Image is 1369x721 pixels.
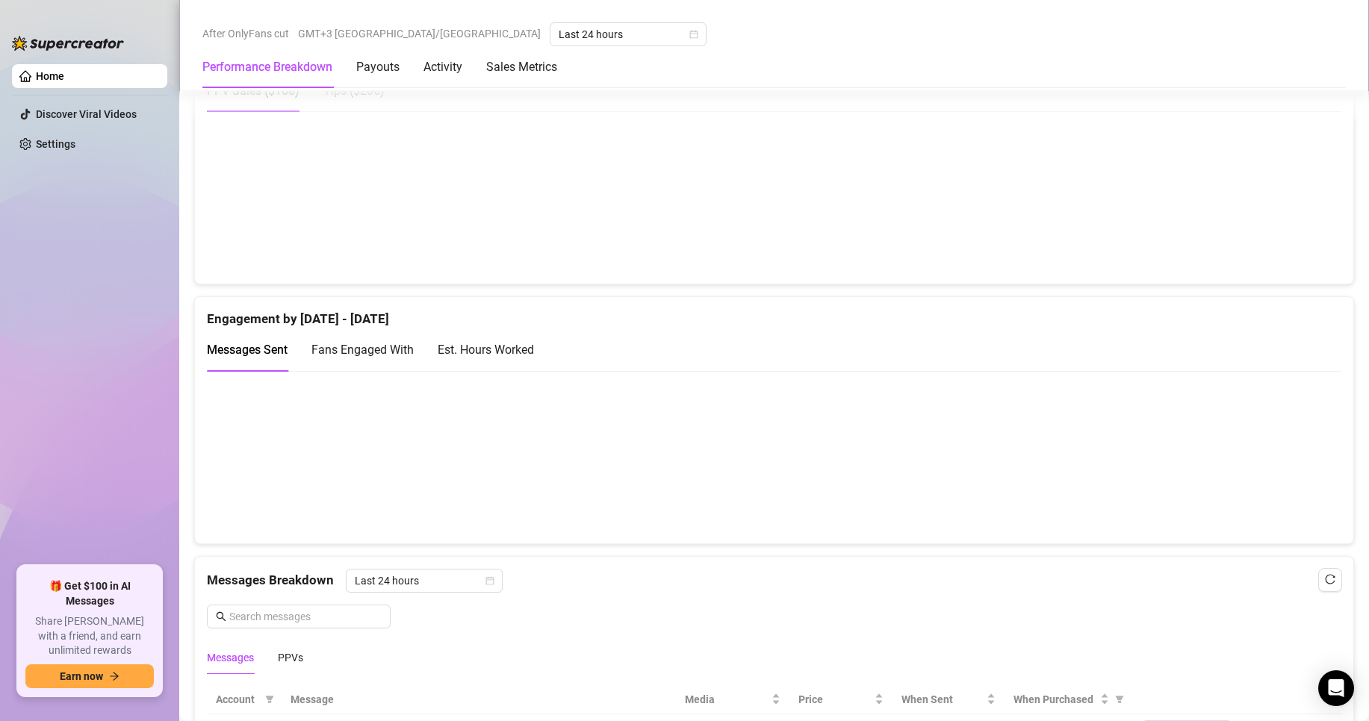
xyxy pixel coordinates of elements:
button: Earn nowarrow-right [25,664,154,688]
span: Share [PERSON_NAME] with a friend, and earn unlimited rewards [25,614,154,658]
div: Engagement by [DATE] - [DATE] [207,297,1341,329]
th: Price [789,685,893,714]
span: calendar [689,30,698,39]
th: Message [282,685,676,714]
span: Account [216,691,259,708]
th: Media [676,685,789,714]
span: GMT+3 [GEOGRAPHIC_DATA]/[GEOGRAPHIC_DATA] [298,22,541,45]
span: When Sent [901,691,984,708]
div: Messages [207,649,254,666]
span: filter [262,688,277,711]
span: Messages Sent [207,343,288,357]
img: logo-BBDzfeDw.svg [12,36,124,51]
span: Fans Engaged With [311,343,414,357]
th: When Sent [893,685,1005,714]
span: arrow-right [109,671,119,681]
span: After OnlyFans cut [202,22,289,45]
span: 🎁 Get $100 in AI Messages [25,579,154,608]
span: calendar [485,576,494,585]
div: Sales Metrics [486,58,557,76]
span: reload [1325,574,1335,584]
span: filter [1115,695,1124,704]
span: Price [798,691,872,708]
span: Last 24 hours [559,23,698,46]
th: When Purchased [1005,685,1131,714]
a: Settings [36,138,75,150]
div: Performance Breakdown [202,58,332,76]
input: Search messages [229,608,382,625]
span: Media [685,691,769,708]
span: When Purchased [1013,691,1097,708]
span: Last 24 hours [355,569,494,592]
div: Payouts [356,58,400,76]
a: Discover Viral Videos [36,108,137,120]
div: Activity [423,58,462,76]
div: PPVs [278,649,303,666]
a: Home [36,70,64,82]
span: Earn now [60,670,103,682]
div: Open Intercom Messenger [1318,670,1354,706]
span: filter [1112,688,1127,711]
span: search [216,611,226,622]
div: Est. Hours Worked [438,340,534,359]
span: filter [265,695,274,704]
div: Messages Breakdown [207,569,1341,593]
